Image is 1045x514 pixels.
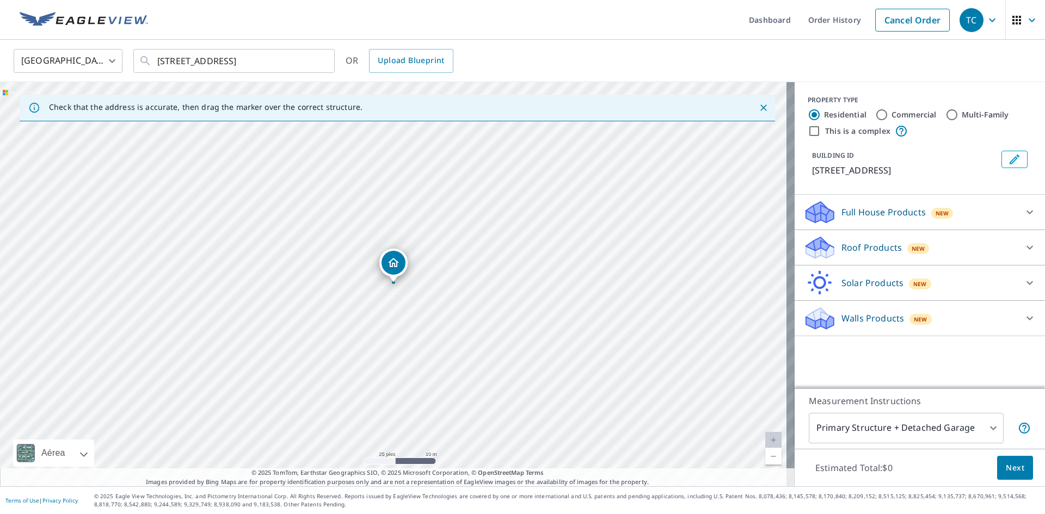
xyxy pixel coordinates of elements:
[803,270,1036,296] div: Solar ProductsNew
[526,468,544,476] a: Terms
[20,12,148,28] img: EV Logo
[812,164,997,177] p: [STREET_ADDRESS]
[251,468,544,478] span: © 2025 TomTom, Earthstar Geographics SIO, © 2025 Microsoft Corporation, ©
[803,305,1036,331] div: Walls ProductsNew
[5,497,39,504] a: Terms of Use
[13,439,94,467] div: Aérea
[42,497,78,504] a: Privacy Policy
[803,199,1036,225] div: Full House ProductsNew
[49,102,362,112] p: Check that the address is accurate, then drag the marker over the correct structure.
[913,280,927,288] span: New
[94,492,1040,509] p: © 2025 Eagle View Technologies, Inc. and Pictometry International Corp. All Rights Reserved. Repo...
[14,46,122,76] div: [GEOGRAPHIC_DATA]
[824,109,866,120] label: Residential
[841,206,926,219] p: Full House Products
[841,241,902,254] p: Roof Products
[346,49,453,73] div: OR
[841,276,903,289] p: Solar Products
[807,456,901,480] p: Estimated Total: $0
[914,315,927,324] span: New
[38,439,69,467] div: Aérea
[5,497,78,504] p: |
[1001,151,1028,168] button: Edit building 1
[809,394,1031,407] p: Measurement Instructions
[841,312,904,325] p: Walls Products
[757,101,771,115] button: Close
[875,9,950,32] a: Cancel Order
[960,8,983,32] div: TC
[478,468,524,476] a: OpenStreetMap
[1006,461,1024,475] span: Next
[1018,422,1031,435] span: Your report will include the primary structure and a detached garage if one exists.
[812,151,854,160] p: BUILDING ID
[809,413,1004,443] div: Primary Structure + Detached Garage
[379,249,408,282] div: Dropped pin, building 1, Residential property, 14821 SW 20th St Miramar, FL 33027
[962,109,1009,120] label: Multi-Family
[997,456,1033,480] button: Next
[892,109,937,120] label: Commercial
[803,234,1036,261] div: Roof ProductsNew
[765,448,782,465] a: Nivel actual 20, alejar
[378,54,444,67] span: Upload Blueprint
[765,432,782,448] a: Nivel actual 20, ampliar Deshabilitada
[157,46,312,76] input: Search by address or latitude-longitude
[936,209,949,218] span: New
[808,95,1032,105] div: PROPERTY TYPE
[369,49,453,73] a: Upload Blueprint
[912,244,925,253] span: New
[825,126,890,137] label: This is a complex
